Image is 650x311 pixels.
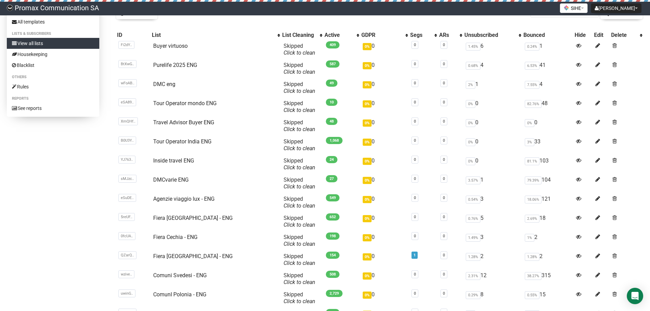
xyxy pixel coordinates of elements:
[7,30,99,38] li: Lists & subscribers
[284,241,315,247] a: Click to clean
[525,196,541,203] span: 18.06%
[466,215,480,223] span: 0.76%
[360,174,409,193] td: 0
[525,291,539,299] span: 0.55%
[284,50,315,56] a: Click to clean
[363,81,372,88] span: 0%
[525,272,541,280] span: 38.27%
[525,157,539,165] span: 81.1%
[153,100,217,107] a: Tour Operator mondo ENG
[284,88,315,94] a: Click to clean
[525,253,539,261] span: 1.28%
[363,177,372,184] span: 0%
[284,145,315,152] a: Click to clean
[7,95,99,103] li: Reports
[414,234,416,238] a: 0
[414,43,416,47] a: 0
[118,232,135,240] span: 0fcUA..
[360,231,409,250] td: 0
[281,30,323,40] th: List Cleaning: No sort applied, activate to apply an ascending sort
[466,62,480,70] span: 0.68%
[360,212,409,231] td: 0
[443,81,445,85] a: 0
[360,40,409,59] td: 0
[522,116,573,136] td: 0
[360,116,409,136] td: 0
[525,138,534,146] span: 3%
[118,213,135,221] span: 5reUF..
[326,156,337,163] span: 24
[443,176,445,181] a: 0
[153,138,212,145] a: Tour Operator India ENG
[153,157,194,164] a: Inside travel ENG
[443,196,445,200] a: 0
[326,290,343,297] span: 2,729
[466,253,480,261] span: 1.28%
[7,81,99,92] a: Rules
[525,119,534,127] span: 0%
[360,288,409,308] td: 0
[466,291,480,299] span: 0.29%
[522,136,573,155] td: 33
[7,16,99,27] a: All templates
[284,43,315,56] span: Skipped
[153,215,233,221] a: Fiera [GEOGRAPHIC_DATA] - ENG
[118,79,137,87] span: wFoAB..
[443,138,445,143] a: 0
[363,292,372,299] span: 0%
[525,43,539,51] span: 0.24%
[466,234,480,242] span: 1.49%
[414,100,416,104] a: 0
[594,32,608,39] div: Edit
[575,32,592,39] div: Hide
[525,234,534,242] span: 1%
[463,231,522,250] td: 3
[414,272,416,277] a: 0
[326,80,337,87] span: 49
[466,157,475,165] span: 0%
[284,176,315,190] span: Skipped
[326,99,337,106] span: 10
[466,119,475,127] span: 0%
[363,43,372,50] span: 0%
[326,213,340,221] span: 652
[326,271,340,278] span: 508
[591,3,641,13] button: [PERSON_NAME]
[443,43,445,47] a: 0
[463,97,522,116] td: 0
[153,81,175,87] a: DMC eng
[414,291,416,296] a: 0
[466,272,480,280] span: 2.31%
[443,253,445,257] a: 0
[525,176,541,184] span: 79.39%
[284,100,315,113] span: Skipped
[153,272,207,279] a: Comuni Svedesi - ENG
[443,291,445,296] a: 0
[153,119,214,126] a: Travel Advisor Buyer ENG
[7,60,99,71] a: Blacklist
[466,81,475,89] span: 2%
[439,32,456,39] div: ARs
[284,81,315,94] span: Skipped
[593,30,609,40] th: Edit: No sort applied, sorting is disabled
[414,138,416,143] a: 0
[284,260,315,266] a: Click to clean
[525,100,541,108] span: 82.76%
[363,139,372,146] span: 0%
[360,269,409,288] td: 0
[284,62,315,75] span: Skipped
[443,62,445,66] a: 0
[284,196,315,209] span: Skipped
[153,196,215,202] a: Agenzie viaggio lux - ENG
[7,73,99,81] li: Others
[464,32,515,39] div: Unsubscribed
[522,174,573,193] td: 104
[463,116,522,136] td: 0
[466,43,480,51] span: 1.45%
[150,30,281,40] th: List: No sort applied, activate to apply an ascending sort
[522,288,573,308] td: 15
[363,119,372,127] span: 0%
[116,30,150,40] th: ID: No sort applied, sorting is disabled
[463,288,522,308] td: 8
[284,298,315,305] a: Click to clean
